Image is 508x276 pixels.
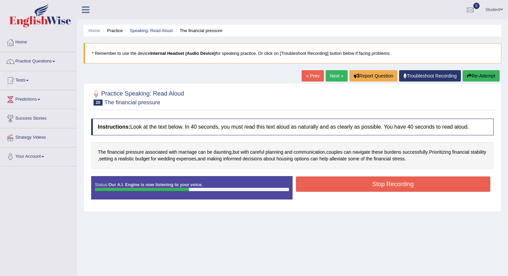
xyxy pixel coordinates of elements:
b: Internal Headset (Audio Device) [150,51,216,56]
a: Troubleshoot Recording [399,70,461,82]
a: « Prev [302,70,324,82]
li: Practice [101,27,123,34]
span: Click to see word definition [353,149,370,156]
span: Click to see word definition [344,149,351,156]
a: Strategy Videos [0,128,76,145]
b: Instructions: [98,124,130,130]
a: Success Stories [0,109,76,126]
a: Home [89,28,100,33]
span: Click to see word definition [126,149,144,156]
span: Click to see word definition [151,155,156,162]
span: Click to see word definition [243,155,262,162]
span: Click to see word definition [361,155,365,162]
div: , , . , , . [91,142,494,169]
span: Click to see word definition [471,149,486,156]
span: Click to see word definition [114,155,117,162]
span: Click to see word definition [285,149,292,156]
span: 20 [94,100,103,106]
span: Click to see word definition [330,155,347,162]
h4: Look at the text below. In 40 seconds, you must read this text aloud as naturally and as clearly ... [91,119,494,135]
span: Click to see word definition [158,155,175,162]
span: Click to see word definition [348,155,359,162]
blockquote: * Remember to use the device for speaking practice. Or click on [Troubleshoot Recording] button b... [83,43,501,63]
span: Click to see word definition [233,149,239,156]
strong: Our A.I. Engine is now listening to your voice. [108,182,203,187]
span: Click to see word definition [223,155,241,162]
span: Click to see word definition [98,149,106,156]
span: Click to see word definition [372,149,383,156]
span: Click to see word definition [264,155,275,162]
span: Click to see word definition [374,155,391,162]
a: Next » [326,70,348,82]
div: Status: [91,176,293,199]
span: Click to see word definition [198,155,205,162]
a: Speaking: Read Aloud [130,28,173,33]
span: Click to see word definition [294,155,309,162]
span: Click to see word definition [326,149,342,156]
span: Click to see word definition [266,149,283,156]
a: Your Account [0,147,76,164]
h2: Practice Speaking: Read Aloud [91,89,184,106]
span: Click to see word definition [178,149,197,156]
span: Click to see word definition [198,149,206,156]
a: Predictions [0,90,76,107]
span: Click to see word definition [311,155,318,162]
span: Click to see word definition [402,149,428,156]
span: Click to see word definition [240,149,249,156]
span: Click to see word definition [99,155,113,162]
span: Click to see word definition [213,149,231,156]
span: Click to see word definition [452,149,469,156]
small: The financial pressure [104,99,160,106]
span: Click to see word definition [118,155,134,162]
span: Click to see word definition [392,155,404,162]
button: Report Question [349,70,397,82]
button: Re-Attempt [463,70,500,82]
a: Tests [0,71,76,88]
span: Click to see word definition [135,155,150,162]
span: Click to see word definition [319,155,328,162]
span: Click to see word definition [384,149,401,156]
span: Click to see word definition [366,155,372,162]
span: Click to see word definition [429,149,451,156]
a: Practice Questions [0,52,76,69]
span: Click to see word definition [176,155,196,162]
span: Click to see word definition [207,155,222,162]
span: Click to see word definition [294,149,325,156]
span: Click to see word definition [277,155,293,162]
span: Click to see word definition [207,149,212,156]
span: 0 [473,3,480,9]
span: Click to see word definition [169,149,177,156]
button: Stop Recording [296,176,491,192]
a: Home [0,33,76,50]
span: Click to see word definition [145,149,168,156]
li: The financial pressure [174,27,222,34]
span: Click to see word definition [107,149,124,156]
span: Click to see word definition [250,149,264,156]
